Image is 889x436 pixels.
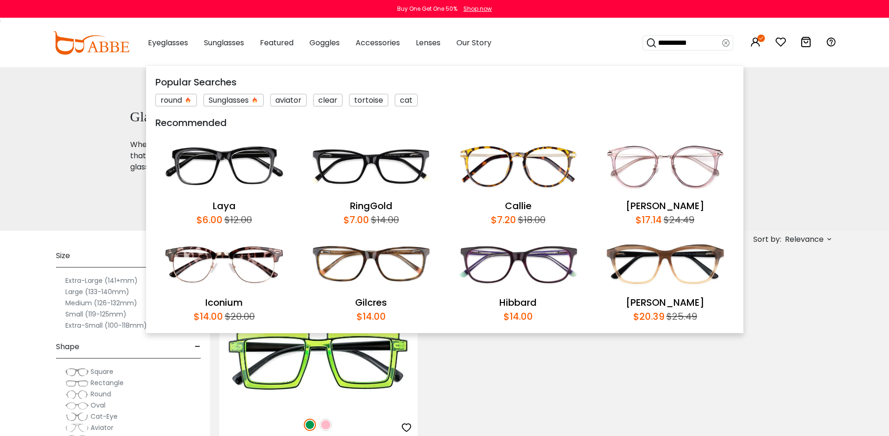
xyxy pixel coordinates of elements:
[665,309,697,323] div: $25.49
[219,309,418,409] img: Green Causeway - Plastic ,Universal Bridge Fit
[155,116,734,130] div: Recommended
[304,419,316,431] img: Green
[369,213,399,227] div: $14.00
[194,309,223,323] div: $14.00
[270,94,307,106] div: aviator
[449,134,587,199] img: Callie
[260,37,294,48] span: Featured
[355,296,387,309] a: Gilcres
[65,379,89,388] img: Rectangle.png
[65,401,89,410] img: Oval.png
[449,232,587,296] img: Hibbard
[56,245,70,267] span: Size
[65,309,126,320] label: Small (119-125mm)
[203,94,264,106] div: Sunglasses
[65,275,138,286] label: Extra-Large (141+mm)
[53,31,129,55] img: abbeglasses.com
[65,412,89,422] img: Cat-Eye.png
[626,296,704,309] a: [PERSON_NAME]
[196,213,223,227] div: $6.00
[155,94,197,106] div: round
[56,336,79,358] span: Shape
[302,232,440,296] img: Gilcres
[148,37,188,48] span: Eyeglasses
[91,378,124,387] span: Rectangle
[65,297,137,309] label: Medium (126-132mm)
[505,199,532,212] a: Callie
[456,37,491,48] span: Our Story
[491,213,516,227] div: $7.20
[397,5,457,13] div: Buy One Get One 50%
[395,94,418,106] div: cat
[753,234,781,245] span: Sort by:
[155,134,293,199] img: Laya
[785,231,824,248] span: Relevance
[636,213,662,227] div: $17.14
[91,412,118,421] span: Cat-Eye
[204,37,244,48] span: Sunglasses
[155,232,293,296] img: Iconium
[195,336,201,358] span: -
[633,309,665,323] div: $20.39
[130,108,470,125] h1: Glasses Online
[65,286,129,297] label: Large (133-140mm)
[302,134,440,199] img: RingGold
[357,309,386,323] div: $14.00
[504,309,533,323] div: $14.00
[65,320,147,331] label: Extra-Small (100-118mm)
[130,139,470,173] p: When buying glasses online, especially prescription eyeglasses, became a reality, the fact that e...
[91,401,105,410] span: Oval
[343,213,369,227] div: $7.00
[320,419,332,431] img: Pink
[65,367,89,377] img: Square.png
[516,213,546,227] div: $18.00
[91,423,113,432] span: Aviator
[65,423,89,433] img: Aviator.png
[662,213,694,227] div: $24.49
[213,199,236,212] a: Laya
[155,75,734,89] div: Popular Searches
[65,390,89,399] img: Round.png
[499,296,537,309] a: Hibbard
[349,94,388,106] div: tortoise
[463,5,492,13] div: Shop now
[313,94,343,106] div: clear
[205,296,243,309] a: Iconium
[416,37,441,48] span: Lenses
[596,232,734,296] img: Sonia
[459,5,492,13] a: Shop now
[91,367,113,376] span: Square
[223,213,252,227] div: $12.00
[626,199,704,212] a: [PERSON_NAME]
[356,37,400,48] span: Accessories
[91,389,111,399] span: Round
[350,199,392,212] a: RingGold
[309,37,340,48] span: Goggles
[596,134,734,199] img: Naomi
[223,309,255,323] div: $20.00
